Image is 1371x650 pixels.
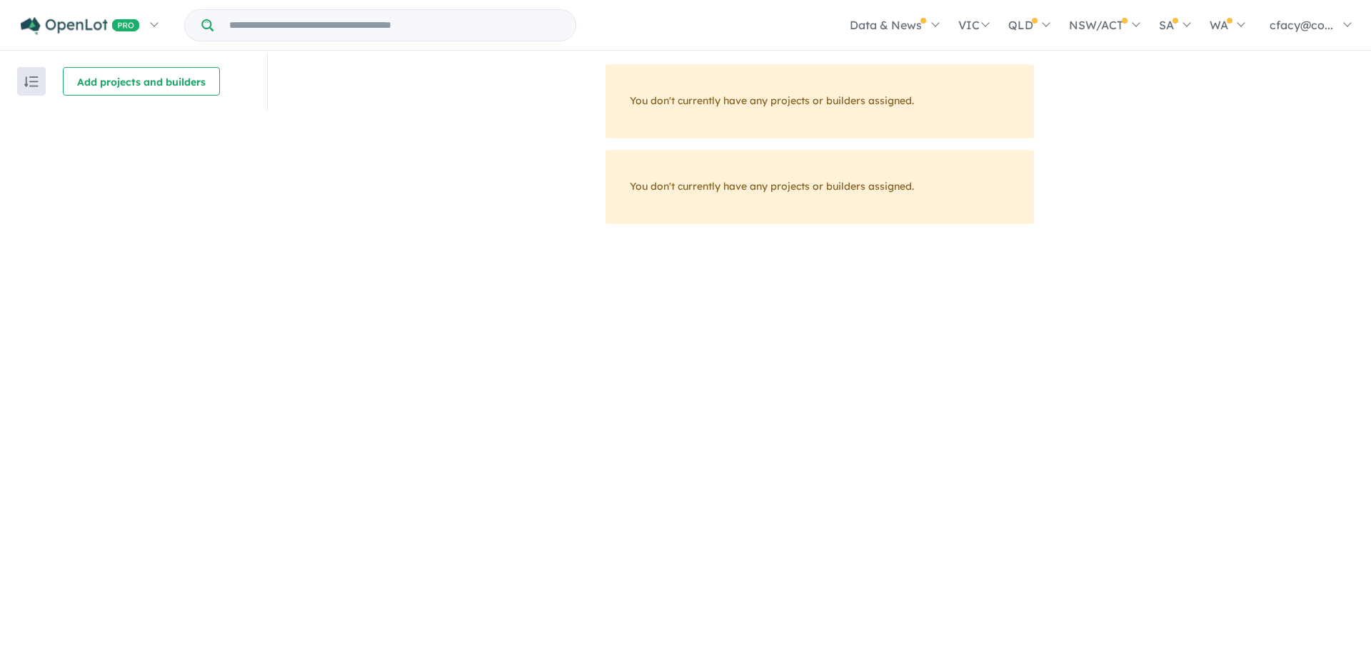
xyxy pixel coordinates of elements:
input: Try estate name, suburb, builder or developer [216,10,573,41]
span: cfacy@co... [1270,18,1333,32]
img: Openlot PRO Logo White [21,17,140,35]
button: Add projects and builders [63,67,220,96]
img: sort.svg [24,76,39,87]
div: You don't currently have any projects or builders assigned. [606,64,1034,138]
div: You don't currently have any projects or builders assigned. [606,150,1034,224]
